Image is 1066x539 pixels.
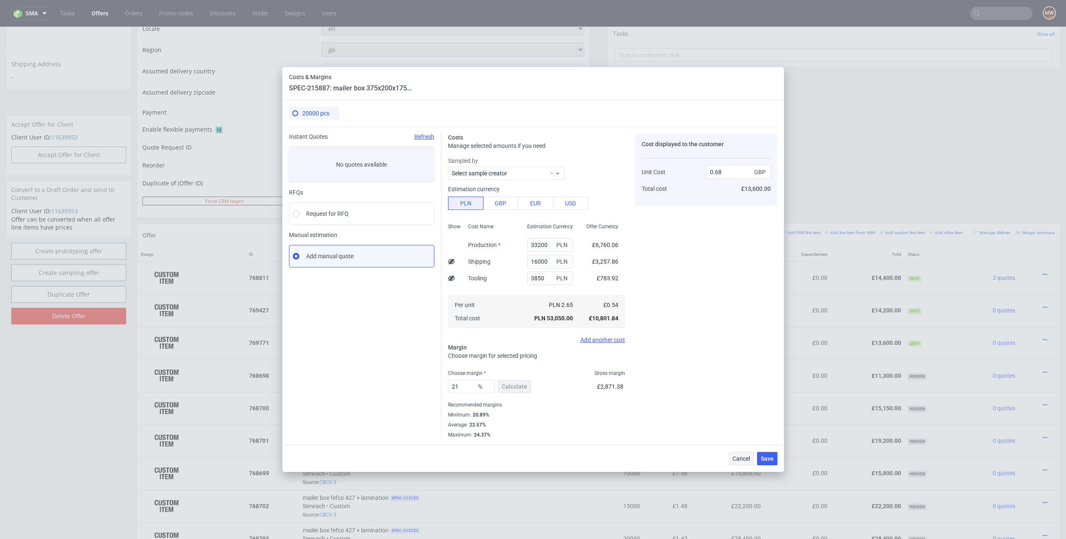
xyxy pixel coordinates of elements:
[146,339,187,359] img: ico-item-custom-a8f9c3db6a5631ce2f509e228e8b95abde266dc4376634de7b166047de09ff05.png
[831,267,904,300] td: £14,200.00
[764,332,831,365] td: £0.00
[303,467,593,492] div: Serwach • Custom
[6,28,131,47] div: Shipping Address
[596,463,643,496] td: 15000
[597,275,618,282] span: £783.92
[448,410,625,420] div: Minimum :
[643,267,691,300] td: £0.71
[691,267,764,300] td: £14,200.00
[142,57,319,79] td: Assumed delivery zipcode
[303,369,355,377] span: mailer box fefco 427
[11,180,126,189] p: Client User ID:
[534,315,573,322] span: PLN 53,050.00
[11,120,126,137] button: Accept Offer for Client
[146,306,187,327] img: ico-item-custom-a8f9c3db6a5631ce2f509e228e8b95abde266dc4376634de7b166047de09ff05.png
[476,381,493,392] span: %
[643,496,691,528] td: £1.42
[732,456,750,462] span: Cancel
[764,300,831,332] td: £0.00
[527,255,573,268] input: 0.00
[880,204,925,208] small: Add custom line item
[321,80,585,91] button: Single payment (default)
[448,420,625,430] div: Average :
[246,221,300,235] th: ID
[319,355,336,361] a: CBCV-2
[303,271,390,279] span: mailer box fefco 427 F71 380GSM
[596,398,643,430] td: 20000
[993,313,1015,319] span: 0 quotes
[455,302,475,308] span: Per unit
[146,241,187,262] img: ico-item-custom-a8f9c3db6a5631ce2f509e228e8b95abde266dc4376634de7b166047de09ff05.png
[51,107,78,115] a: 11639953
[929,204,963,208] small: Add other item
[691,235,764,267] td: £14,400.00
[908,379,927,386] span: hidden
[764,398,831,430] td: £0.00
[831,496,904,528] td: £28,400.00
[289,74,414,80] span: Costs & Margins
[448,134,463,141] span: Costs
[448,142,545,149] span: Manage selected amounts if you need
[410,305,441,312] span: SPEC- 215887
[303,238,593,264] div: Boxesflow • Custom
[468,242,501,248] label: Production
[142,15,319,36] td: Region
[691,398,764,430] td: £19,200.00
[831,221,904,235] th: Total
[592,258,618,265] span: £3,257.86
[306,252,354,260] span: Add manual quote
[289,84,414,93] header: SPEC-215887: mailer box 375x200x175mm 3 color flexo
[249,378,269,385] strong: 768700
[390,468,420,475] span: SPEC- 215253
[603,302,618,308] span: £0.54
[596,221,643,235] th: Quant.
[596,267,643,300] td: 20000
[831,365,904,398] td: £15,150.00
[483,197,518,210] button: GBP
[216,100,222,107] img: Hokodo
[993,509,1015,515] span: 0 quotes
[908,412,927,418] span: hidden
[691,221,764,235] th: Net Total
[303,420,336,426] span: Source:
[356,403,387,409] span: SPEC- 215252
[642,169,665,175] span: Unit Cost
[831,332,904,365] td: £11,300.00
[592,242,618,248] span: £6,760.06
[142,150,319,169] td: Duplicate of (Offer ID)
[303,499,593,525] div: Serwach • Custom
[448,337,625,343] div: Add another cost
[752,166,769,178] span: GBP
[448,197,483,210] button: PLN
[908,281,922,288] span: Sent
[831,235,904,267] td: £14,400.00
[642,141,724,147] span: Cost displayed to the customer
[643,332,691,365] td: £1.13
[142,133,319,150] td: Reorder
[782,204,821,208] small: Add PIM line item
[319,289,336,295] a: CBCV-5
[539,170,584,179] input: Save
[643,221,691,235] th: Unit Price
[11,216,126,233] a: Create prototyping offer
[303,369,593,394] div: Serwach • Custom
[993,248,1015,255] span: 3 quotes
[303,453,336,459] span: Source:
[586,223,618,230] span: Offer Currency
[142,36,319,57] td: Assumed delivery country
[518,197,553,210] button: EUR
[741,185,771,192] span: £13,600.00
[249,411,269,417] strong: 768701
[142,170,307,179] button: Force CRM resync
[596,332,643,365] td: 10000
[993,476,1015,483] span: 0 quotes
[303,355,336,361] span: Source:
[615,22,1053,35] input: Type to create new task
[831,300,904,332] td: £13,600.00
[6,154,131,180] div: Convert to a Draft Order and send to Customer
[761,456,774,462] span: Save
[391,272,422,279] span: SPEC- 215662
[249,476,269,483] strong: 768702
[764,430,831,463] td: £0.00
[448,344,467,351] span: Margin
